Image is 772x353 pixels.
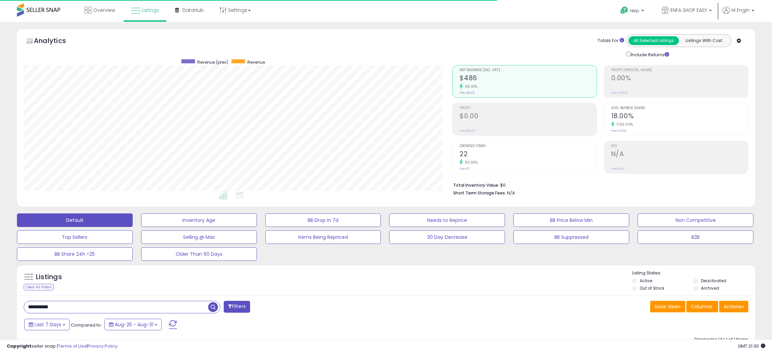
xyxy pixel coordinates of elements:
span: Help [630,8,639,14]
button: Columns [686,301,718,312]
span: Avg. Buybox Share [611,106,748,110]
div: Clear All Filters [24,284,54,290]
button: BB Suppressed [513,230,629,244]
h2: 22 [460,150,596,159]
span: Listings [141,7,159,14]
button: All Selected Listings [628,36,679,45]
a: Terms of Use [58,343,87,349]
h5: Listings [36,272,62,282]
span: Profit [460,106,596,110]
span: Aug-25 - Aug-31 [115,321,153,328]
small: Prev: N/A [611,167,624,171]
label: Archived [701,285,719,291]
button: Items Being Repriced [265,230,381,244]
span: Columns [691,303,712,310]
button: Non Competitive [638,213,753,227]
label: Deactivated [701,278,726,284]
small: Prev: $249 [460,91,475,95]
button: Actions [719,301,748,312]
label: Active [640,278,652,284]
p: Listing States: [632,270,755,276]
button: B2B [638,230,753,244]
small: 83.33% [463,160,478,165]
button: BB Price Below Min [513,213,629,227]
button: Last 7 Days [24,319,70,330]
h5: Analytics [34,36,79,47]
span: N/A [507,190,515,196]
small: Prev: $0.00 [460,129,476,133]
small: Prev: 12 [460,167,470,171]
b: Total Inventory Value: [453,182,499,188]
h2: N/A [611,150,748,159]
button: Inventory Age [141,213,257,227]
li: $0 [453,181,743,189]
button: Aug-25 - Aug-31 [105,319,162,330]
div: Totals For [598,38,624,44]
button: Older Than 90 Days [141,247,257,261]
button: Needs to Reprice [389,213,505,227]
small: 95.10% [463,84,477,89]
h2: 0.00% [611,74,748,83]
button: Filters [224,301,250,313]
span: Profit [PERSON_NAME] [611,68,748,72]
div: Include Returns [621,50,677,58]
h2: $0.00 [460,112,596,121]
small: Prev: 0.00% [611,91,627,95]
button: Save View [650,301,685,312]
small: 1700.00% [614,122,633,127]
span: DataHub [182,7,204,14]
button: Default [17,213,133,227]
small: Prev: 1.00% [611,129,626,133]
span: Revenue [247,59,265,65]
button: Listings With Cost [679,36,729,45]
span: Hi Engin [731,7,750,14]
a: Help [615,1,651,22]
i: Get Help [620,6,628,15]
b: Short Term Storage Fees: [453,190,506,196]
button: BB Drop in 7d [265,213,381,227]
h2: 18.00% [611,112,748,121]
div: Displaying 1 to 1 of 1 items [694,336,748,343]
a: Privacy Policy [88,343,117,349]
span: Revenue (prev) [197,59,228,65]
span: Compared to: [71,322,102,328]
strong: Copyright [7,343,31,349]
button: Selling @ Max [141,230,257,244]
h2: $486 [460,74,596,83]
a: Hi Engin [723,7,754,22]
span: 2025-09-9 21:30 GMT [738,343,765,349]
div: seller snap | | [7,343,117,350]
span: Net Revenue (Exc. VAT) [460,68,596,72]
button: Top Sellers [17,230,133,244]
button: BB Share 24h <25 [17,247,133,261]
span: Ordered Items [460,144,596,148]
span: ROI [611,144,748,148]
button: 30 Day Decrease [389,230,505,244]
span: Overview [93,7,115,14]
span: Last 7 Days [35,321,61,328]
label: Out of Stock [640,285,664,291]
span: ENFA SHOP EASY [670,7,707,14]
